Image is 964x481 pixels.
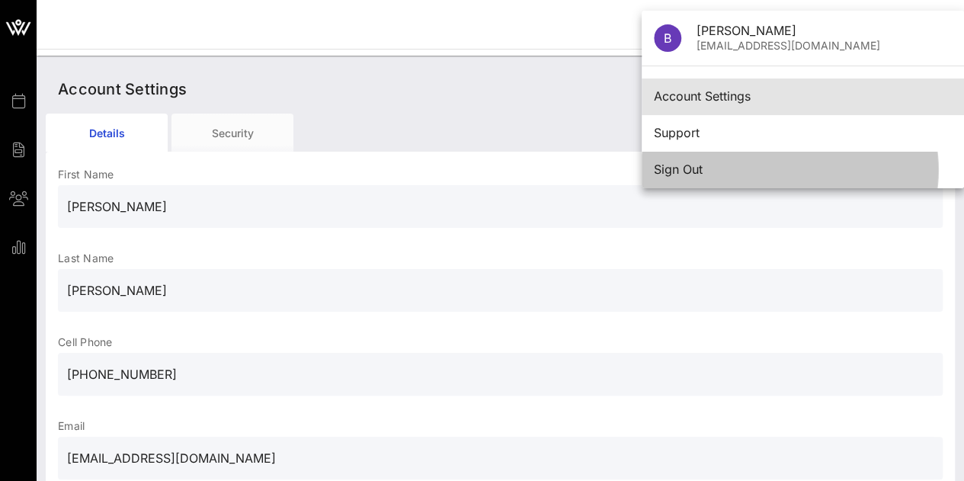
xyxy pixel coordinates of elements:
span: B [664,30,671,46]
p: First Name [58,167,943,182]
div: Sign Out [654,162,952,177]
div: Support [654,126,952,140]
div: Account Settings [46,65,955,114]
div: [PERSON_NAME] [697,24,952,38]
p: Last Name [58,251,943,266]
div: [EMAIL_ADDRESS][DOMAIN_NAME] [697,40,952,53]
div: Security [171,114,293,152]
p: Email [58,418,943,434]
p: Cell Phone [58,335,943,350]
div: Details [46,114,168,152]
div: Account Settings [654,89,952,104]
